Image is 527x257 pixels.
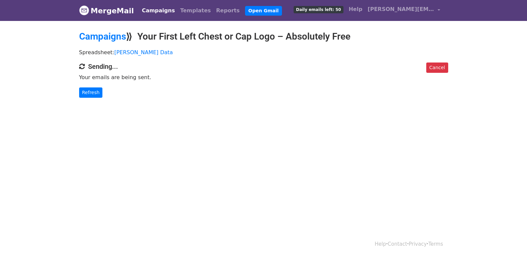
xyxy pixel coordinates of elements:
[426,63,448,73] a: Cancel
[291,3,346,16] a: Daily emails left: 50
[294,6,343,13] span: Daily emails left: 50
[494,225,527,257] iframe: Chat Widget
[368,5,434,13] span: [PERSON_NAME][EMAIL_ADDRESS][DOMAIN_NAME]
[388,241,407,247] a: Contact
[79,31,126,42] a: Campaigns
[346,3,365,16] a: Help
[79,4,134,18] a: MergeMail
[139,4,178,17] a: Campaigns
[79,49,448,56] p: Spreadsheet:
[79,87,103,98] a: Refresh
[375,241,386,247] a: Help
[79,5,89,15] img: MergeMail logo
[213,4,242,17] a: Reports
[178,4,213,17] a: Templates
[409,241,427,247] a: Privacy
[79,74,448,81] p: Your emails are being sent.
[79,63,448,70] h4: Sending...
[428,241,443,247] a: Terms
[365,3,443,18] a: [PERSON_NAME][EMAIL_ADDRESS][DOMAIN_NAME]
[245,6,282,16] a: Open Gmail
[79,31,448,42] h2: ⟫ Your First Left Chest or Cap Logo – Absolutely Free
[114,49,173,56] a: [PERSON_NAME] Data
